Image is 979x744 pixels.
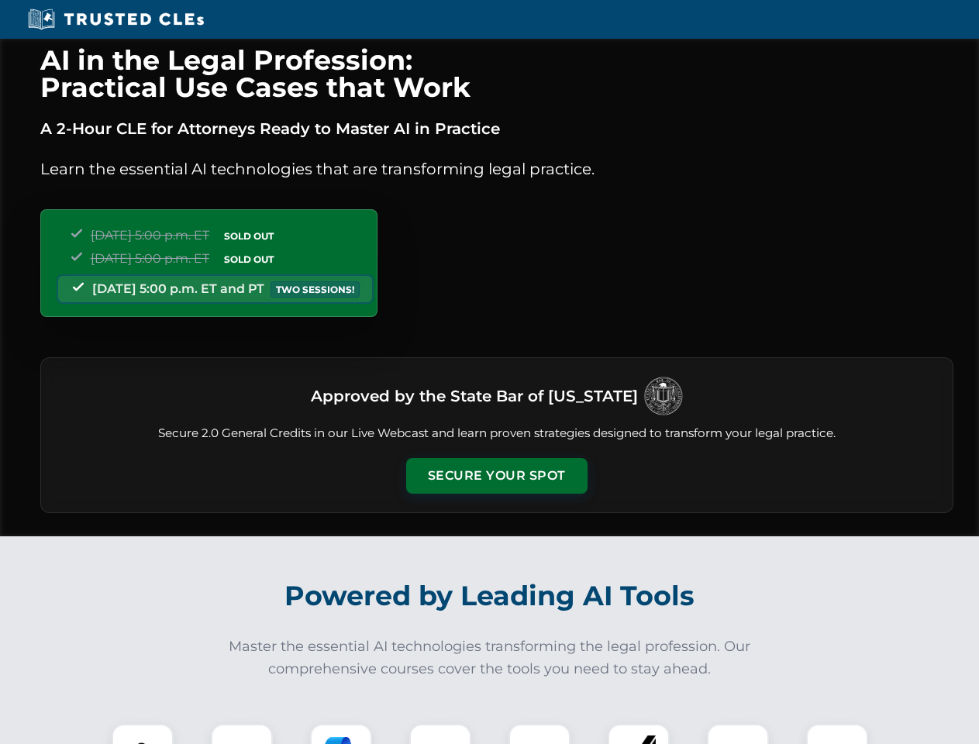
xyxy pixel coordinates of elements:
p: Secure 2.0 General Credits in our Live Webcast and learn proven strategies designed to transform ... [60,425,934,443]
img: Logo [644,377,683,415]
p: Master the essential AI technologies transforming the legal profession. Our comprehensive courses... [219,635,761,680]
h2: Powered by Leading AI Tools [60,569,919,623]
p: A 2-Hour CLE for Attorneys Ready to Master AI in Practice [40,116,953,141]
button: Secure Your Spot [406,458,588,494]
h1: AI in the Legal Profession: Practical Use Cases that Work [40,46,953,101]
h3: Approved by the State Bar of [US_STATE] [311,382,638,410]
span: [DATE] 5:00 p.m. ET [91,228,209,243]
img: Trusted CLEs [23,8,209,31]
span: SOLD OUT [219,228,279,244]
p: Learn the essential AI technologies that are transforming legal practice. [40,157,953,181]
span: [DATE] 5:00 p.m. ET [91,251,209,266]
span: SOLD OUT [219,251,279,267]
